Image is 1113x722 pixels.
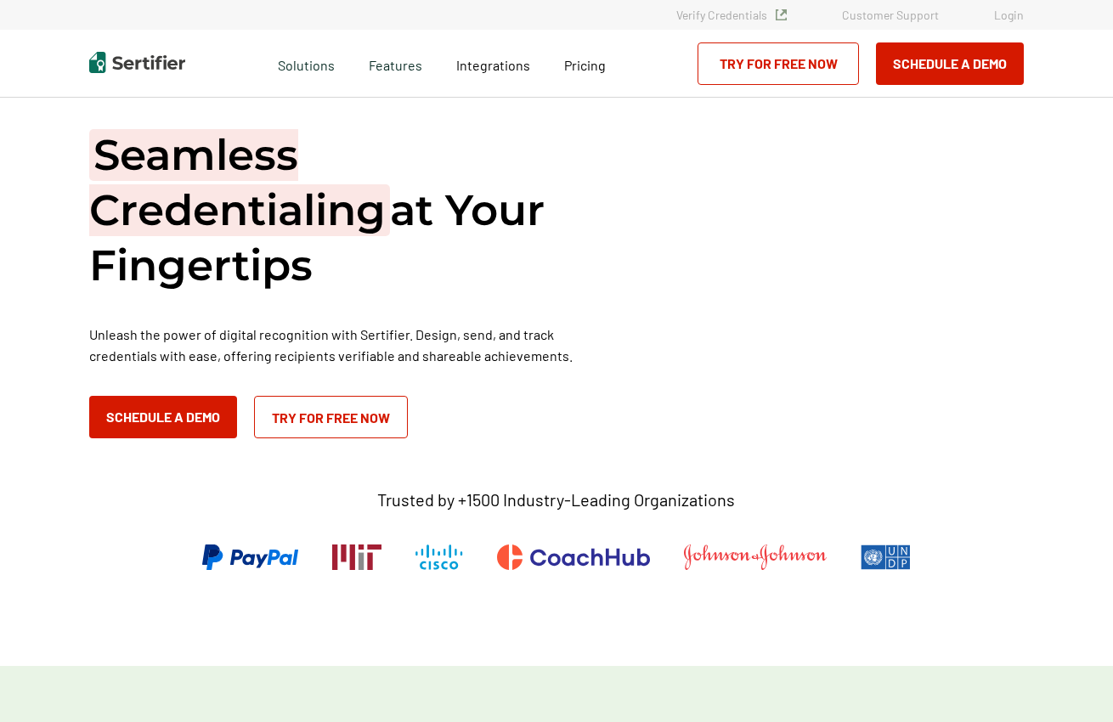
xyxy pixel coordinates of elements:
[89,129,390,236] span: Seamless Credentialing
[377,489,735,510] p: Trusted by +1500 Industry-Leading Organizations
[202,544,298,570] img: PayPal
[564,57,606,73] span: Pricing
[994,8,1024,22] a: Login
[278,53,335,74] span: Solutions
[564,53,606,74] a: Pricing
[254,396,408,438] a: Try for Free Now
[497,544,650,570] img: CoachHub
[676,8,787,22] a: Verify Credentials
[415,544,463,570] img: Cisco
[456,53,530,74] a: Integrations
[456,57,530,73] span: Integrations
[698,42,859,85] a: Try for Free Now
[861,544,911,570] img: UNDP
[89,127,599,293] h1: at Your Fingertips
[89,324,599,366] p: Unleash the power of digital recognition with Sertifier. Design, send, and track credentials with...
[776,9,787,20] img: Verified
[684,544,827,570] img: Johnson & Johnson
[332,544,381,570] img: Massachusetts Institute of Technology
[369,53,422,74] span: Features
[842,8,939,22] a: Customer Support
[89,52,185,73] img: Sertifier | Digital Credentialing Platform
